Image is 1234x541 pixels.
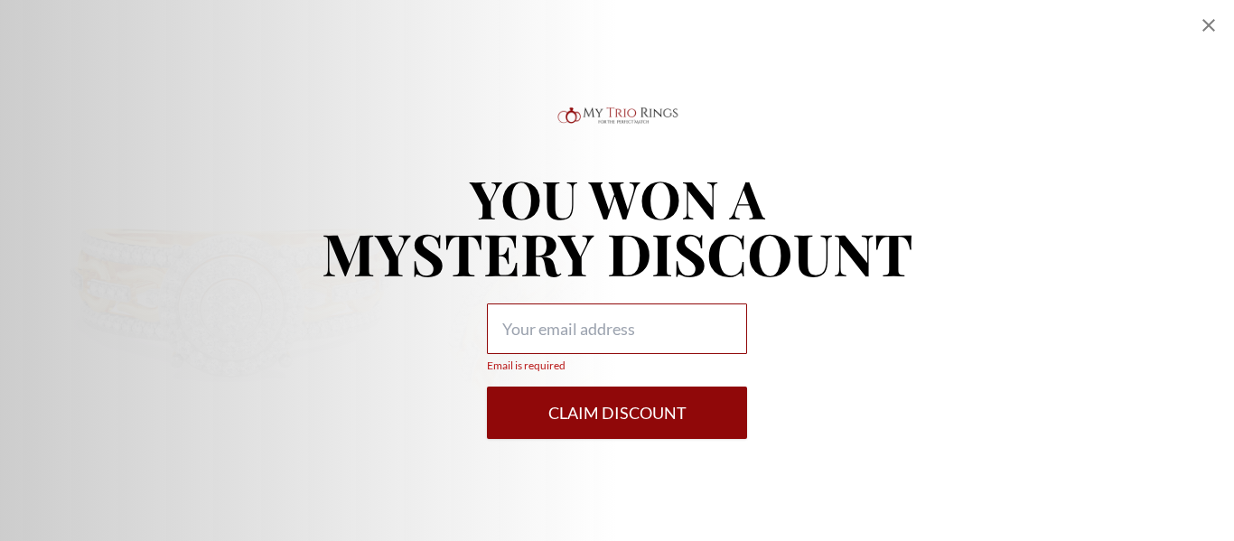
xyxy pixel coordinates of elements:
[11,13,213,63] span: Hello there! Welcome to My Trio Rings! Please let us know what questions you have! 😀
[322,172,913,224] p: YOU WON A
[554,103,680,128] img: Logo
[487,387,747,439] button: Claim DISCOUNT
[1198,14,1220,36] div: Close popup
[487,356,747,376] p: Email is required
[322,224,913,282] p: MYSTERY DISCOUNT
[487,303,747,354] input: Email is required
